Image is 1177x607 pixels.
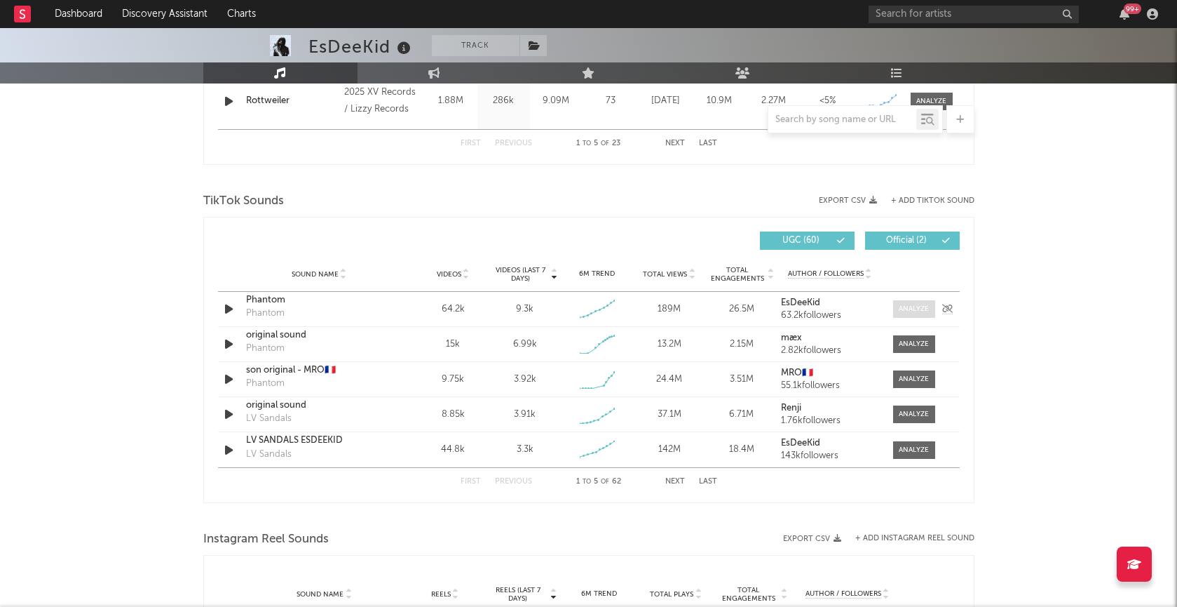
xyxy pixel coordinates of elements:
[781,403,801,413] strong: Renji
[788,269,864,279] span: Author / Followers
[781,416,878,426] div: 1.76k followers
[517,443,533,457] div: 3.3k
[246,307,285,321] div: Phantom
[709,408,774,422] div: 6.71M
[297,590,343,599] span: Sound Name
[781,439,878,448] a: EsDeeKid
[246,434,393,448] a: LV SANDALS ESDEEKID
[699,140,717,147] button: Last
[583,140,591,147] span: to
[650,590,693,599] span: Total Plays
[709,338,774,352] div: 2.15M
[637,373,702,387] div: 24.4M
[642,94,689,108] div: [DATE]
[495,478,532,486] button: Previous
[696,94,743,108] div: 10.9M
[709,373,774,387] div: 3.51M
[564,589,634,599] div: 6M Trend
[781,439,820,448] strong: EsDeeKid
[865,232,960,250] button: Official(2)
[428,94,474,108] div: 1.88M
[583,479,591,485] span: to
[246,377,285,391] div: Phantom
[781,368,813,378] strong: MRO🇫🇷
[586,94,635,108] div: 73
[637,408,702,422] div: 37.1M
[461,478,481,486] button: First
[637,338,702,352] div: 13.2M
[514,373,536,387] div: 3.92k
[421,338,486,352] div: 15k
[665,140,685,147] button: Next
[421,373,486,387] div: 9.75k
[709,302,774,316] div: 26.5M
[601,140,609,147] span: of
[891,197,974,205] button: + Add TikTok Sound
[564,269,630,279] div: 6M Trend
[431,590,451,599] span: Reels
[421,302,486,316] div: 64.2k
[533,94,579,108] div: 9.09M
[841,535,974,542] div: + Add Instagram Reel Sound
[781,298,820,307] strong: EsDeeKid
[874,236,939,245] span: Official ( 2 )
[601,479,609,485] span: of
[665,478,685,486] button: Next
[769,236,834,245] span: UGC ( 60 )
[492,266,549,283] span: Videos (last 7 days)
[750,94,797,108] div: 2.27M
[637,443,702,457] div: 142M
[781,451,878,461] div: 143k followers
[246,342,285,356] div: Phantom
[781,311,878,321] div: 63.2k followers
[781,333,878,343] a: mæx
[760,232,855,250] button: UGC(60)
[1124,4,1141,14] div: 99 +
[495,140,532,147] button: Previous
[246,448,292,462] div: LV Sandals
[804,94,851,108] div: <5%
[560,135,637,152] div: 1 5 23
[819,196,877,205] button: Export CSV
[709,266,766,283] span: Total Engagements
[699,478,717,486] button: Last
[292,270,339,279] span: Sound Name
[481,94,526,108] div: 286k
[560,474,637,491] div: 1 5 62
[246,412,292,426] div: LV Sandals
[781,346,878,356] div: 2.82k followers
[246,328,393,342] a: original sound
[516,302,533,316] div: 9.3k
[781,298,878,308] a: EsDeeKid
[421,408,486,422] div: 8.85k
[203,531,329,548] span: Instagram Reel Sounds
[877,197,974,205] button: + Add TikTok Sound
[432,35,519,56] button: Track
[437,270,461,279] span: Videos
[855,535,974,542] button: + Add Instagram Reel Sound
[781,403,878,413] a: Renji
[246,363,393,378] a: son original - MRO🇫🇷
[781,333,802,342] strong: mæx
[246,399,393,413] a: original sound
[487,586,549,603] span: Reels (last 7 days)
[643,270,687,279] span: Total Views
[781,381,878,391] div: 55.1k followers
[421,443,486,457] div: 44.8k
[869,6,1079,23] input: Search for artists
[781,368,878,378] a: MRO🇫🇷
[246,94,338,108] div: Rottweiler
[461,140,481,147] button: First
[246,293,393,307] a: Phantom
[514,408,536,422] div: 3.91k
[805,589,881,599] span: Author / Followers
[513,338,537,352] div: 6.99k
[783,535,841,543] button: Export CSV
[637,302,702,316] div: 189M
[344,84,421,118] div: 2025 XV Records / Lizzy Records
